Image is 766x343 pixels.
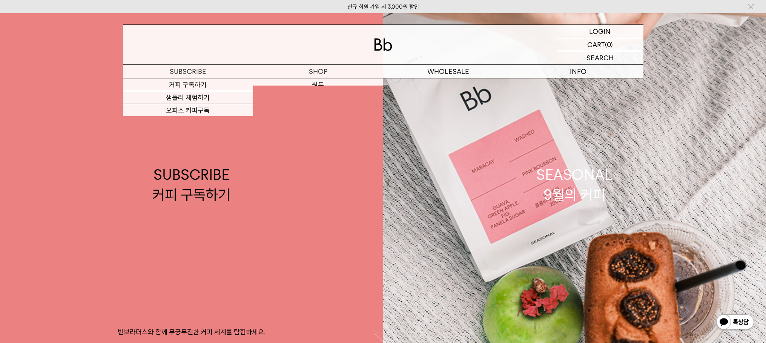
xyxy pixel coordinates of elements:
p: INFO [513,65,643,78]
p: SEARCH [586,51,614,64]
div: SUBSCRIBE 커피 구독하기 [152,165,230,205]
img: 로고 [374,38,392,51]
div: SEASONAL 9월의 커피 [536,165,612,205]
a: 오피스 커피구독 [123,104,253,117]
a: 커피 구독하기 [123,78,253,91]
a: CART (0) [557,38,643,51]
p: WHOLESALE [383,65,513,78]
a: 신규 회원 가입 시 3,000원 할인 [347,3,419,10]
a: 샘플러 체험하기 [123,91,253,104]
a: LOGIN [557,25,643,38]
p: LOGIN [589,25,611,38]
a: SHOP [253,65,383,78]
p: (0) [605,38,613,51]
p: CART [587,38,605,51]
a: SUBSCRIBE [123,65,253,78]
img: 카카오톡 채널 1:1 채팅 버튼 [715,314,755,332]
a: 원두 [253,78,383,91]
